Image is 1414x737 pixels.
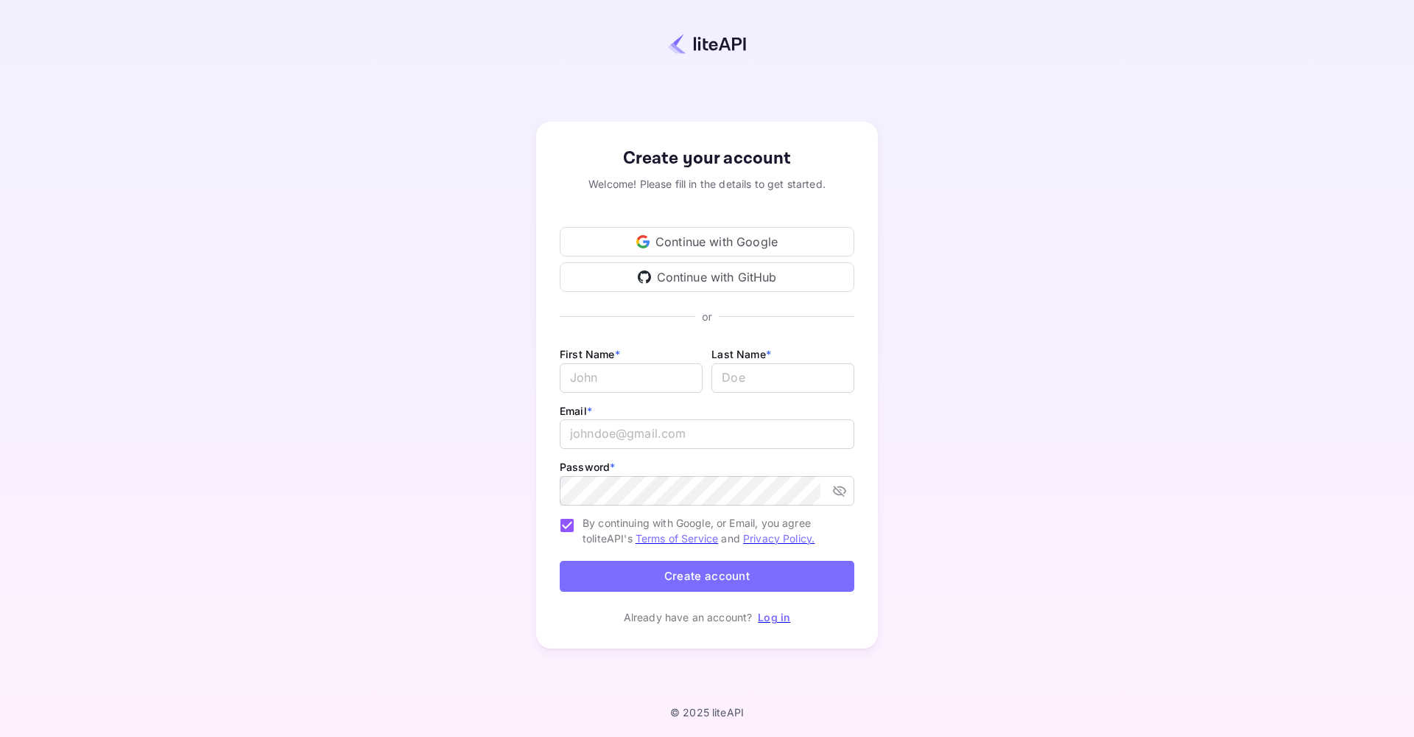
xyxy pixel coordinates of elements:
button: toggle password visibility [826,478,853,504]
span: By continuing with Google, or Email, you agree to liteAPI's and [583,515,843,546]
a: Log in [758,611,790,624]
a: Terms of Service [636,532,718,545]
p: Already have an account? [624,609,753,625]
label: Password [560,461,615,473]
input: johndoe@gmail.com [560,419,854,449]
label: Last Name [711,348,771,360]
div: Continue with Google [560,227,854,256]
div: Continue with GitHub [560,262,854,292]
div: Create your account [560,145,854,172]
label: First Name [560,348,620,360]
input: Doe [711,363,854,393]
label: Email [560,405,592,417]
div: Welcome! Please fill in the details to get started. [560,176,854,192]
img: liteapi [668,33,746,55]
a: Privacy Policy. [743,532,815,545]
input: John [560,363,703,393]
button: Create account [560,561,854,593]
p: © 2025 liteAPI [670,706,744,719]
